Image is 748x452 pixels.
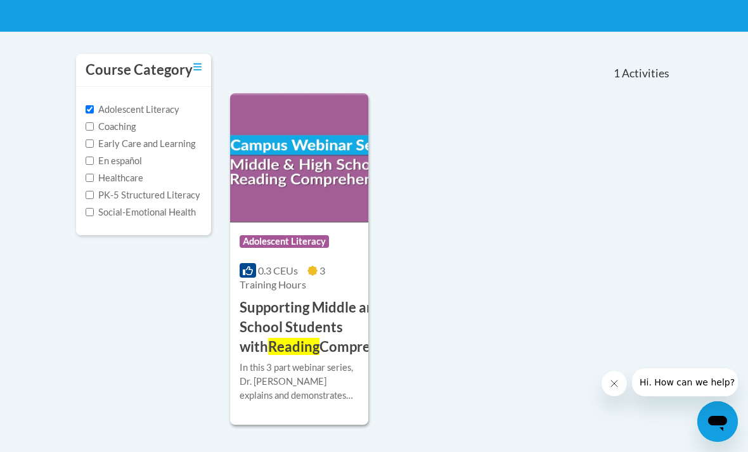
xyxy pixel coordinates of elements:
iframe: Close message [602,371,627,396]
label: Early Care and Learning [86,137,195,151]
label: Adolescent Literacy [86,103,179,117]
input: Checkbox for Options [86,208,94,216]
input: Checkbox for Options [86,174,94,182]
iframe: Message from company [632,368,738,396]
h3: Supporting Middle and High School Students with Comprehension [240,298,421,356]
input: Checkbox for Options [86,157,94,165]
img: Course Logo [230,93,368,223]
input: Checkbox for Options [86,139,94,148]
label: Healthcare [86,171,143,185]
input: Checkbox for Options [86,105,94,113]
a: Toggle collapse [193,60,202,74]
span: 1 [614,67,620,81]
div: In this 3 part webinar series, Dr. [PERSON_NAME] explains and demonstrates various strategies for... [240,361,359,403]
label: Coaching [86,120,136,134]
span: Reading [268,338,319,355]
label: En español [86,154,142,168]
input: Checkbox for Options [86,191,94,199]
iframe: Button to launch messaging window [697,401,738,442]
span: Activities [622,67,669,81]
h3: Course Category [86,60,193,80]
span: Adolescent Literacy [240,235,329,248]
label: PK-5 Structured Literacy [86,188,200,202]
label: Social-Emotional Health [86,205,196,219]
a: Course LogoAdolescent Literacy0.3 CEUs3 Training Hours Supporting Middle and High School Students... [230,93,368,425]
input: Checkbox for Options [86,122,94,131]
span: 0.3 CEUs [258,264,298,276]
